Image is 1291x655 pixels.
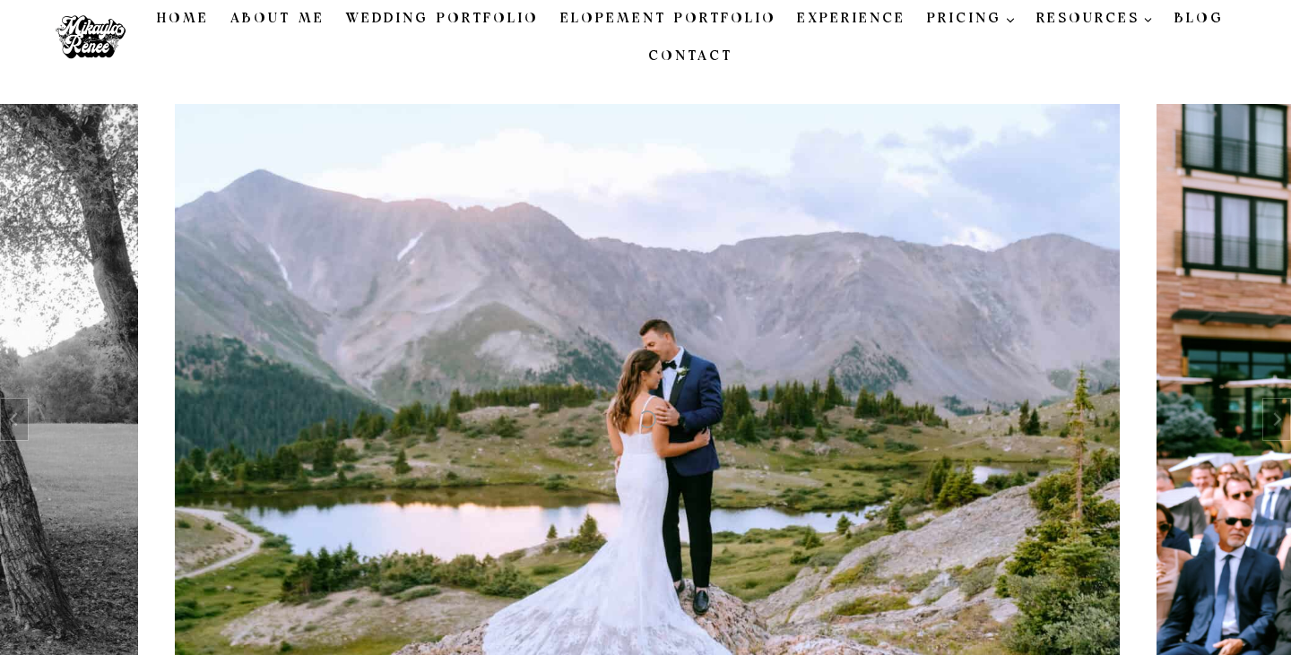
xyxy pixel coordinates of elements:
button: Next slide [1262,398,1291,441]
img: Mikayla Renee Photo [46,6,135,69]
a: Contact [637,38,743,75]
span: PRICING [927,8,1015,30]
span: RESOURCES [1036,8,1153,30]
